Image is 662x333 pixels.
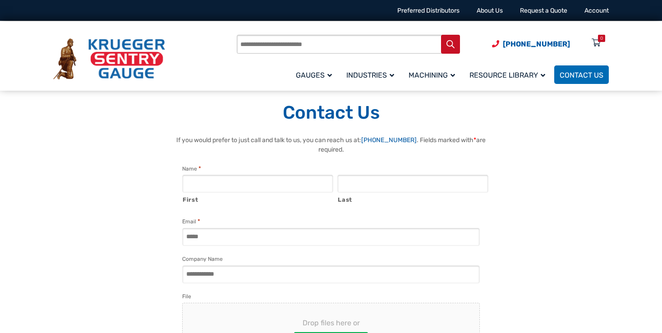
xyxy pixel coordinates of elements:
label: First [183,193,333,204]
a: Phone Number (920) 434-8860 [492,38,570,50]
a: Request a Quote [520,7,567,14]
a: Machining [403,64,464,85]
img: Krueger Sentry Gauge [53,38,165,80]
a: Resource Library [464,64,554,85]
label: Company Name [182,254,223,264]
a: [PHONE_NUMBER] [361,136,417,144]
a: Contact Us [554,65,609,84]
a: Account [584,7,609,14]
p: If you would prefer to just call and talk to us, you can reach us at: . Fields marked with are re... [173,135,489,154]
a: Gauges [290,64,341,85]
span: Resource Library [469,71,545,79]
a: Preferred Distributors [397,7,460,14]
span: Industries [346,71,394,79]
span: Machining [409,71,455,79]
a: Industries [341,64,403,85]
h1: Contact Us [53,102,609,124]
span: Contact Us [560,71,603,79]
a: About Us [477,7,503,14]
span: Gauges [296,71,332,79]
label: Last [338,193,488,204]
span: Drop files here or [197,318,465,328]
span: [PHONE_NUMBER] [503,40,570,48]
label: File [182,292,191,301]
legend: Name [182,164,201,173]
label: Email [182,217,200,226]
div: 0 [600,35,603,42]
